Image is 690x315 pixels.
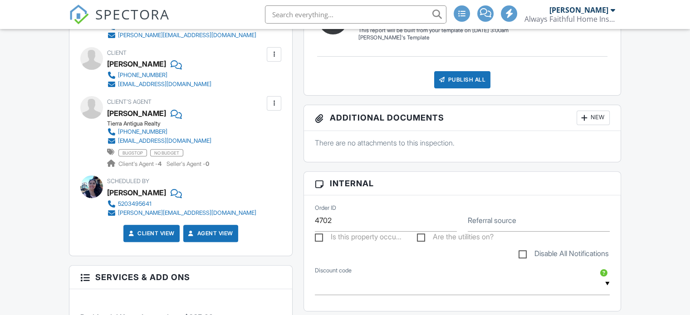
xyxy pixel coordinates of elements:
[549,5,608,15] div: [PERSON_NAME]
[577,111,610,125] div: New
[127,229,175,238] a: Client View
[519,249,609,261] label: Disable All Notifications
[107,98,152,105] span: Client's Agent
[107,199,256,208] a: 5203495641
[118,209,256,217] div: [PERSON_NAME][EMAIL_ADDRESS][DOMAIN_NAME]
[107,127,211,136] a: [PHONE_NUMBER]
[166,160,209,167] span: Seller's Agent -
[315,233,401,244] label: Is this property occupied?
[118,200,152,208] div: 5203495641
[417,233,494,244] label: Are the utilities on?
[107,31,256,40] a: [PERSON_NAME][EMAIL_ADDRESS][DOMAIN_NAME]
[107,120,219,127] div: Tierra Antigua Realty
[107,186,166,199] div: [PERSON_NAME]
[107,57,166,71] div: [PERSON_NAME]
[186,229,233,238] a: Agent View
[265,5,446,24] input: Search everything...
[107,136,211,145] a: [EMAIL_ADDRESS][DOMAIN_NAME]
[150,149,183,156] span: no budget
[468,215,516,225] label: Referral source
[107,208,256,218] a: [PERSON_NAME][EMAIL_ADDRESS][DOMAIN_NAME]
[69,12,170,31] a: SPECTORA
[158,160,161,167] strong: 4
[107,71,211,80] a: [PHONE_NUMBER]
[315,204,336,212] label: Order ID
[118,32,256,39] div: [PERSON_NAME][EMAIL_ADDRESS][DOMAIN_NAME]
[107,80,211,89] a: [EMAIL_ADDRESS][DOMAIN_NAME]
[315,138,610,148] p: There are no attachments to this inspection.
[118,72,167,79] div: [PHONE_NUMBER]
[107,49,127,56] span: Client
[304,172,621,195] h3: Internal
[315,267,352,275] label: Discount code
[304,105,621,131] h3: Additional Documents
[118,137,211,145] div: [EMAIL_ADDRESS][DOMAIN_NAME]
[434,71,491,88] div: Publish All
[524,15,615,24] div: Always Faithful Home Inspection
[206,160,209,167] strong: 0
[118,160,163,167] span: Client's Agent -
[118,149,147,156] span: bugstop
[107,107,166,120] a: [PERSON_NAME]
[107,178,149,184] span: Scheduled By
[69,266,292,289] h3: Services & Add ons
[118,81,211,88] div: [EMAIL_ADDRESS][DOMAIN_NAME]
[95,5,170,24] span: SPECTORA
[69,5,89,24] img: The Best Home Inspection Software - Spectora
[118,128,167,136] div: [PHONE_NUMBER]
[358,27,508,34] div: This report will be built from your template on [DATE] 3:00am
[358,34,508,42] div: [PERSON_NAME]'s Template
